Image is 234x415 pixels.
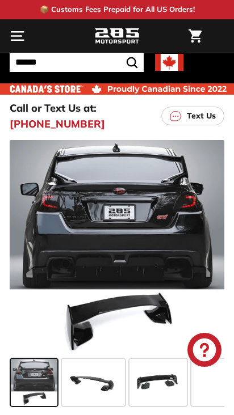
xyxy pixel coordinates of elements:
[40,4,195,15] p: 📦 Customs Fees Prepaid for All US Orders!
[10,53,144,72] input: Search
[161,107,224,125] a: Text Us
[10,100,97,116] p: Call or Text Us at:
[187,110,216,122] p: Text Us
[184,333,225,370] inbox-online-store-chat: Shopify online store chat
[94,27,140,46] img: Logo_285_Motorsport_areodynamics_components
[183,20,207,52] a: Cart
[10,116,105,132] a: [PHONE_NUMBER]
